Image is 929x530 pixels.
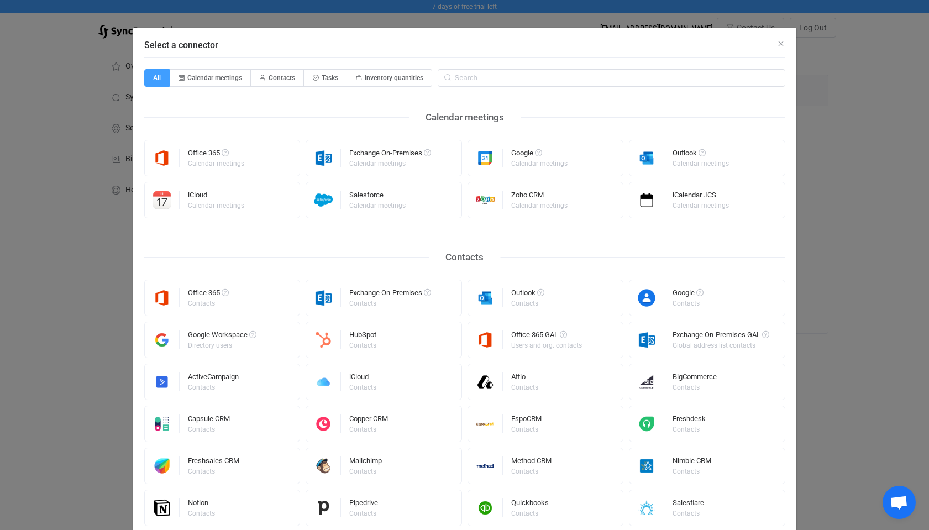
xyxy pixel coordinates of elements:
[511,373,540,384] div: Attio
[409,109,521,126] div: Calendar meetings
[188,202,244,209] div: Calendar meetings
[776,39,785,49] button: Close
[673,426,704,433] div: Contacts
[349,426,386,433] div: Contacts
[349,499,378,510] div: Pipedrive
[673,415,706,426] div: Freshdesk
[188,342,255,349] div: Directory users
[145,414,180,433] img: capsule.png
[629,456,664,475] img: nimble.png
[349,384,376,391] div: Contacts
[145,149,180,167] img: microsoft365.png
[188,384,237,391] div: Contacts
[349,468,380,475] div: Contacts
[349,160,429,167] div: Calendar meetings
[349,510,376,517] div: Contacts
[145,372,180,391] img: activecampaign.png
[511,468,550,475] div: Contacts
[673,499,704,510] div: Salesflare
[429,249,500,266] div: Contacts
[144,40,218,50] span: Select a connector
[511,457,552,468] div: Method CRM
[349,331,378,342] div: HubSpot
[188,300,227,307] div: Contacts
[349,457,382,468] div: Mailchimp
[511,510,547,517] div: Contacts
[673,457,711,468] div: Nimble CRM
[673,160,729,167] div: Calendar meetings
[306,498,341,517] img: pipedrive.png
[673,191,731,202] div: iCalendar .ICS
[349,202,406,209] div: Calendar meetings
[188,289,229,300] div: Office 365
[349,191,407,202] div: Salesforce
[145,330,180,349] img: google-workspace.png
[349,149,431,160] div: Exchange On-Premises
[349,373,378,384] div: iCloud
[188,499,217,510] div: Notion
[511,289,544,300] div: Outlook
[306,288,341,307] img: exchange.png
[188,415,230,426] div: Capsule CRM
[673,468,710,475] div: Contacts
[511,300,543,307] div: Contacts
[468,498,503,517] img: quickbooks.png
[511,331,584,342] div: Office 365 GAL
[188,373,239,384] div: ActiveCampaign
[188,191,246,202] div: iCloud
[188,457,239,468] div: Freshsales CRM
[629,498,664,517] img: salesflare.png
[511,191,569,202] div: Zoho CRM
[629,149,664,167] img: outlook.png
[349,289,431,300] div: Exchange On-Premises
[511,426,540,433] div: Contacts
[468,149,503,167] img: google.png
[306,414,341,433] img: copper.png
[673,384,715,391] div: Contacts
[511,149,569,160] div: Google
[306,456,341,475] img: mailchimp.png
[349,300,429,307] div: Contacts
[511,384,538,391] div: Contacts
[306,149,341,167] img: exchange.png
[468,191,503,209] img: zoho-crm.png
[629,372,664,391] img: big-commerce.png
[511,160,568,167] div: Calendar meetings
[511,499,549,510] div: Quickbooks
[188,331,256,342] div: Google Workspace
[145,456,180,475] img: freshworks.png
[673,202,729,209] div: Calendar meetings
[629,414,664,433] img: freshdesk.png
[673,300,702,307] div: Contacts
[468,330,503,349] img: microsoft365.png
[188,160,244,167] div: Calendar meetings
[349,342,376,349] div: Contacts
[673,331,769,342] div: Exchange On-Premises GAL
[306,330,341,349] img: hubspot.png
[673,373,717,384] div: BigCommerce
[673,149,731,160] div: Outlook
[629,288,664,307] img: google-contacts.png
[145,288,180,307] img: microsoft365.png
[468,372,503,391] img: attio.png
[468,414,503,433] img: espo-crm.png
[511,202,568,209] div: Calendar meetings
[438,69,785,87] input: Search
[145,498,180,517] img: notion.png
[188,149,246,160] div: Office 365
[188,510,215,517] div: Contacts
[188,468,238,475] div: Contacts
[629,330,664,349] img: exchange.png
[629,191,664,209] img: icalendar.png
[306,191,341,209] img: salesforce.png
[188,426,228,433] div: Contacts
[673,510,702,517] div: Contacts
[306,372,341,391] img: icloud.png
[349,415,388,426] div: Copper CRM
[145,191,180,209] img: icloud-calendar.png
[468,456,503,475] img: methodcrm.png
[883,486,916,519] div: Open chat
[673,289,704,300] div: Google
[511,415,542,426] div: EspoCRM
[673,342,768,349] div: Global address list contacts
